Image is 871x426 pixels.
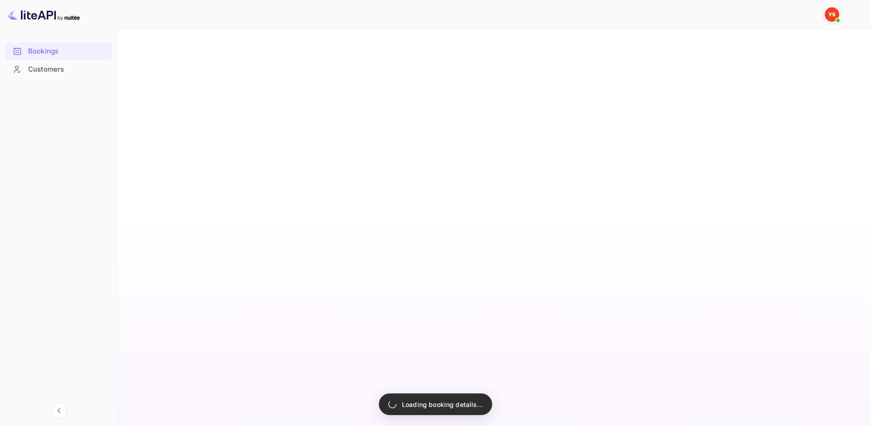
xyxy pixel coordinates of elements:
img: Yandex Support [825,7,839,22]
a: Customers [5,61,112,77]
a: Bookings [5,43,112,59]
div: Customers [28,64,108,75]
p: Loading booking details... [402,400,483,409]
button: Collapse navigation [51,402,67,419]
img: LiteAPI logo [7,7,80,22]
div: Bookings [5,43,112,60]
div: Bookings [28,46,108,57]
